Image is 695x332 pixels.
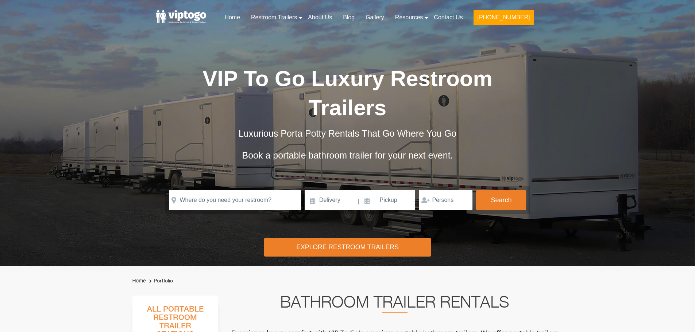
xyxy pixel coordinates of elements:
button: [PHONE_NUMBER] [474,10,533,25]
div: Explore Restroom Trailers [264,238,431,257]
input: Where do you need your restroom? [169,190,301,210]
a: Contact Us [428,9,468,26]
span: | [358,190,359,213]
span: Luxurious Porta Potty Rentals That Go Where You Go [239,128,456,138]
a: Resources [390,9,428,26]
a: Home [132,278,146,284]
input: Persons [419,190,472,210]
h2: Bathroom Trailer Rentals [228,296,561,313]
input: Pickup [360,190,416,210]
li: Portfolio [147,277,173,285]
button: Search [476,190,526,210]
a: [PHONE_NUMBER] [468,9,539,29]
a: Home [219,9,246,26]
span: Book a portable bathroom trailer for your next event. [242,150,453,160]
span: VIP To Go Luxury Restroom Trailers [202,66,493,120]
input: Delivery [305,190,357,210]
a: Restroom Trailers [246,9,302,26]
a: About Us [302,9,337,26]
a: Blog [337,9,360,26]
a: Gallery [360,9,390,26]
